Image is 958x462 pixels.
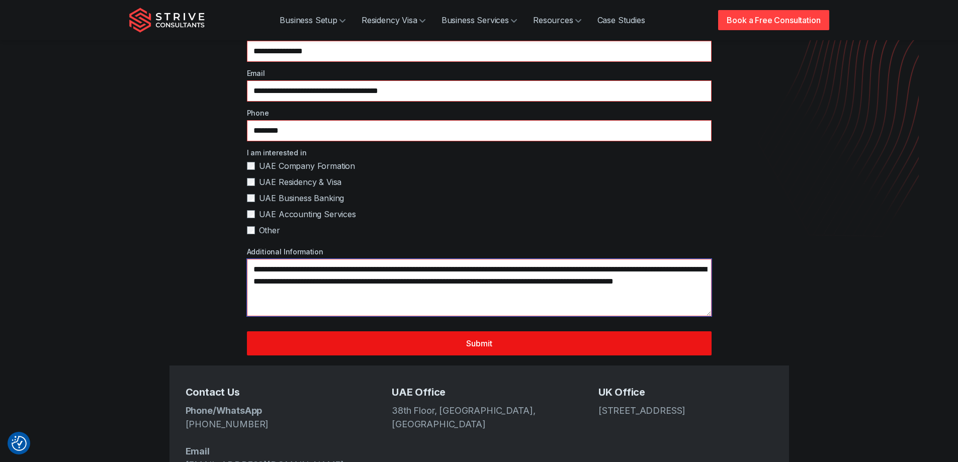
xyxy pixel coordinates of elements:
[354,10,433,30] a: Residency Visa
[718,10,829,30] a: Book a Free Consultation
[247,68,712,78] label: Email
[598,404,773,417] address: [STREET_ADDRESS]
[247,162,255,170] input: UAE Company Formation
[392,404,566,431] address: 38th Floor, [GEOGRAPHIC_DATA], [GEOGRAPHIC_DATA]
[259,224,280,236] span: Other
[259,208,356,220] span: UAE Accounting Services
[247,246,712,257] label: Additional Information
[129,8,205,33] img: Strive Consultants
[392,386,566,400] h5: UAE Office
[247,178,255,186] input: UAE Residency & Visa
[186,386,360,400] h5: Contact Us
[247,194,255,202] input: UAE Business Banking
[247,331,712,355] button: Submit
[186,405,263,416] strong: Phone/WhatsApp
[589,10,653,30] a: Case Studies
[433,10,525,30] a: Business Services
[12,436,27,451] button: Consent Preferences
[186,446,210,456] strong: Email
[259,160,356,172] span: UAE Company Formation
[247,108,712,118] label: Phone
[12,436,27,451] img: Revisit consent button
[247,210,255,218] input: UAE Accounting Services
[598,386,773,400] h5: UK Office
[247,147,712,158] label: I am interested in
[186,419,269,429] a: [PHONE_NUMBER]
[259,192,344,204] span: UAE Business Banking
[272,10,354,30] a: Business Setup
[247,226,255,234] input: Other
[259,176,342,188] span: UAE Residency & Visa
[525,10,589,30] a: Resources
